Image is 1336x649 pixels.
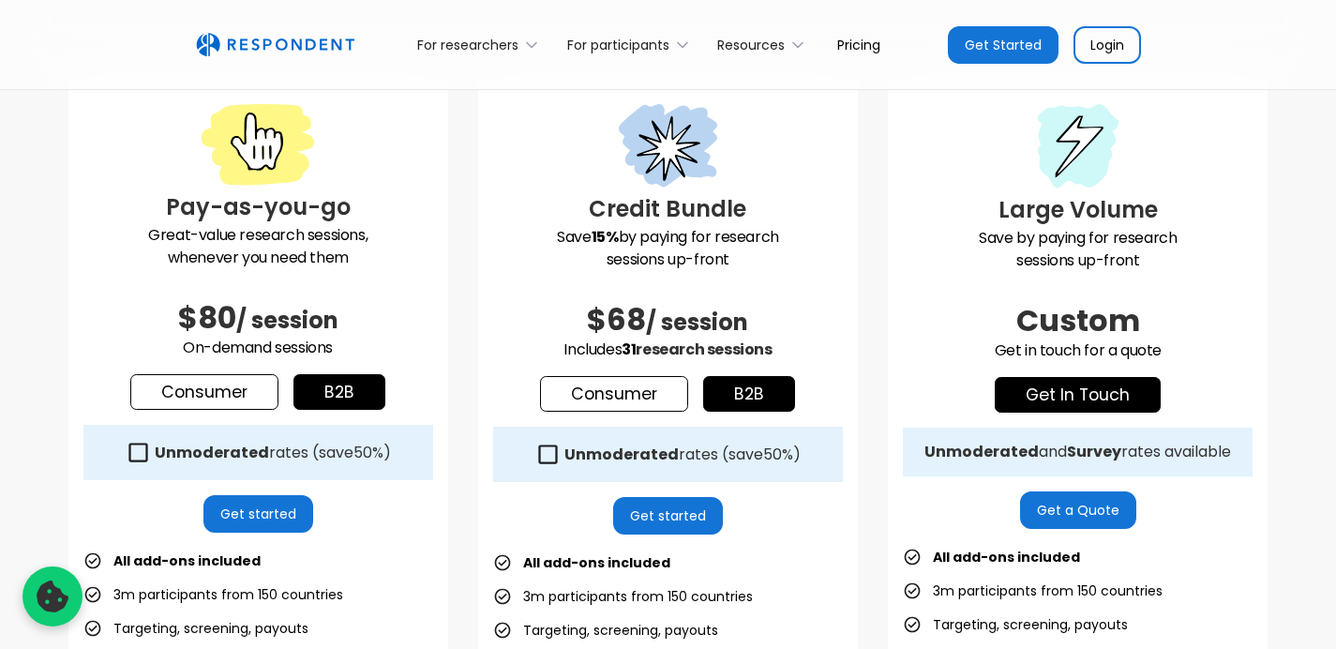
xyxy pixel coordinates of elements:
[1020,491,1136,529] a: Get a Quote
[196,33,354,57] img: Untitled UI logotext
[1073,26,1141,64] a: Login
[556,23,706,67] div: For participants
[564,445,801,464] div: rates (save )
[924,443,1231,461] div: and rates available
[822,23,895,67] a: Pricing
[564,444,679,465] strong: Unmoderated
[493,583,753,610] li: 3m participants from 150 countries
[703,376,795,412] a: b2b
[622,339,636,360] span: 31
[83,581,343,608] li: 3m participants from 150 countries
[113,551,261,570] strong: All add-ons included
[933,548,1080,566] strong: All add-ons included
[83,337,433,359] p: On-demand sessions
[903,611,1128,638] li: Targeting, screening, payouts
[236,305,338,336] span: / session
[293,374,385,410] a: b2b
[178,296,236,339] span: $80
[646,307,748,338] span: / session
[353,442,383,463] span: 50%
[417,36,518,54] div: For researchers
[493,339,843,361] p: Includes
[636,339,772,360] span: research sessions
[903,578,1163,604] li: 3m participants from 150 countries
[83,224,433,269] p: Great-value research sessions, whenever you need them
[203,495,313,533] a: Get started
[493,226,843,271] p: Save by paying for research sessions up-front
[567,36,669,54] div: For participants
[130,374,278,410] a: Consumer
[493,617,718,643] li: Targeting, screening, payouts
[83,615,308,641] li: Targeting, screening, payouts
[587,298,646,340] span: $68
[196,33,354,57] a: home
[540,376,688,412] a: Consumer
[924,441,1039,462] strong: Unmoderated
[155,444,391,462] div: rates (save )
[707,23,822,67] div: Resources
[717,36,785,54] div: Resources
[1067,441,1121,462] strong: Survey
[903,227,1253,272] p: Save by paying for research sessions up-front
[763,444,793,465] span: 50%
[407,23,556,67] div: For researchers
[995,377,1161,413] a: get in touch
[83,190,433,224] h3: Pay-as-you-go
[493,192,843,226] h3: Credit Bundle
[903,340,1253,362] p: Get in touch for a quote
[1016,299,1140,341] span: Custom
[948,26,1058,64] a: Get Started
[903,193,1253,227] h3: Large Volume
[155,442,269,463] strong: Unmoderated
[613,497,723,535] a: Get started
[592,226,619,248] strong: 15%
[523,553,670,572] strong: All add-ons included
